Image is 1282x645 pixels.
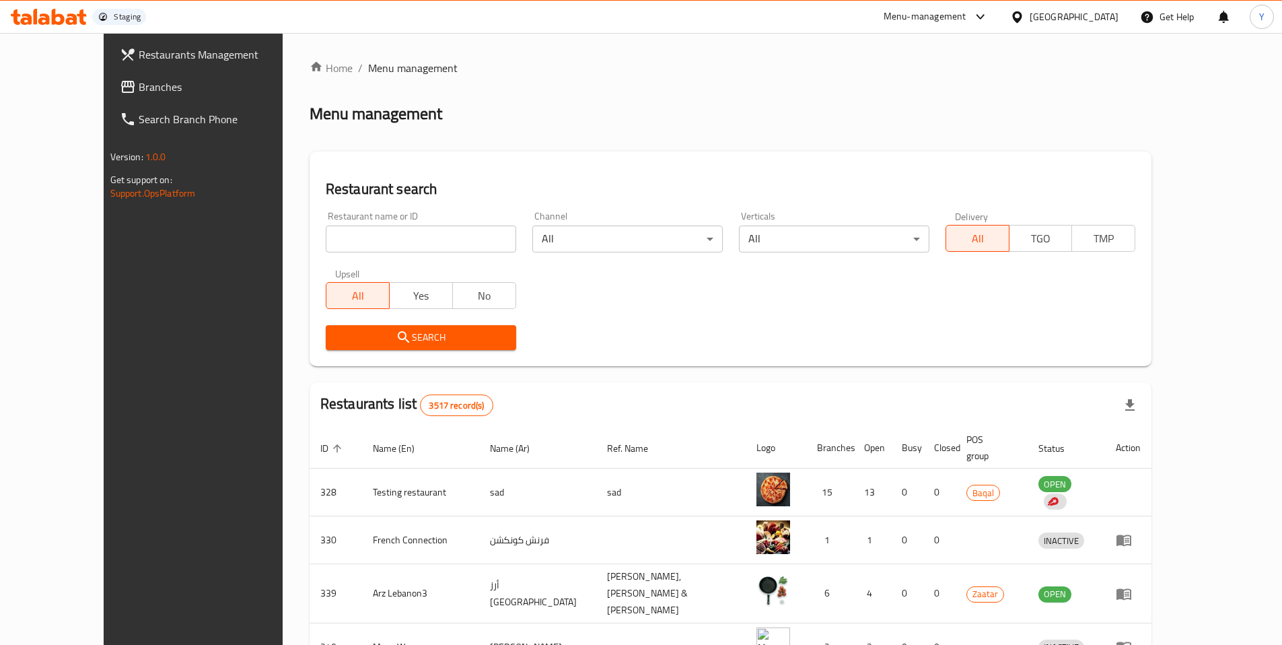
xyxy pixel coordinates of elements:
[1071,225,1135,252] button: TMP
[756,574,790,608] img: Arz Lebanon3
[109,103,318,135] a: Search Branch Phone
[746,428,806,469] th: Logo
[310,60,353,76] a: Home
[109,71,318,103] a: Branches
[923,428,956,469] th: Closed
[756,473,790,506] img: Testing restaurant
[1038,533,1084,549] div: INACTIVE
[923,469,956,516] td: 0
[955,211,989,221] label: Delivery
[110,171,172,189] span: Get support on:
[1009,225,1073,252] button: TGO
[479,469,596,516] td: sad
[110,148,143,166] span: Version:
[1044,494,1067,510] div: Indicates that the vendor menu management has been moved to DH Catalog service
[806,428,853,469] th: Branches
[806,469,853,516] td: 15
[891,428,923,469] th: Busy
[395,286,448,306] span: Yes
[1038,586,1071,602] span: OPEN
[310,564,362,623] td: 339
[853,428,891,469] th: Open
[326,226,516,252] input: Search for restaurant name or ID..
[853,516,891,564] td: 1
[389,282,453,309] button: Yes
[967,485,999,501] span: Baqal
[145,148,166,166] span: 1.0.0
[326,325,516,350] button: Search
[1046,496,1059,508] img: delivery hero logo
[358,60,363,76] li: /
[139,79,307,95] span: Branches
[806,516,853,564] td: 1
[596,469,745,516] td: sad
[607,440,666,456] span: Ref. Name
[891,469,923,516] td: 0
[109,38,318,71] a: Restaurants Management
[891,564,923,623] td: 0
[490,440,547,456] span: Name (Ar)
[479,564,596,623] td: أرز [GEOGRAPHIC_DATA]
[320,394,493,416] h2: Restaurants list
[891,516,923,564] td: 0
[1105,428,1151,469] th: Action
[596,564,745,623] td: [PERSON_NAME],[PERSON_NAME] & [PERSON_NAME]
[326,282,390,309] button: All
[110,184,196,202] a: Support.OpsPlatform
[853,564,891,623] td: 4
[1116,586,1141,602] div: Menu
[310,60,1152,76] nav: breadcrumb
[139,111,307,127] span: Search Branch Phone
[362,516,479,564] td: French Connection
[967,586,1003,602] span: Zaatar
[739,226,929,252] div: All
[923,564,956,623] td: 0
[310,516,362,564] td: 330
[756,520,790,554] img: French Connection
[853,469,891,516] td: 13
[966,432,1012,464] span: POS group
[139,46,307,63] span: Restaurants Management
[1116,532,1141,548] div: Menu
[479,516,596,564] td: فرنش كونكشن
[114,11,141,22] div: Staging
[952,229,1004,248] span: All
[884,9,966,25] div: Menu-management
[332,286,384,306] span: All
[532,226,723,252] div: All
[452,282,516,309] button: No
[1038,476,1071,492] div: OPEN
[310,103,442,125] h2: Menu management
[362,564,479,623] td: Arz Lebanon3
[320,440,346,456] span: ID
[923,516,956,564] td: 0
[1038,440,1082,456] span: Status
[458,286,511,306] span: No
[326,179,1136,199] h2: Restaurant search
[373,440,432,456] span: Name (En)
[335,269,360,278] label: Upsell
[1077,229,1130,248] span: TMP
[946,225,1009,252] button: All
[420,395,493,416] div: Total records count
[1038,477,1071,492] span: OPEN
[421,399,492,412] span: 3517 record(s)
[1038,533,1084,549] span: INACTIVE
[310,469,362,516] td: 328
[1015,229,1067,248] span: TGO
[362,469,479,516] td: Testing restaurant
[1259,9,1265,24] span: Y
[1114,389,1146,421] div: Export file
[806,564,853,623] td: 6
[336,329,505,346] span: Search
[368,60,458,76] span: Menu management
[1030,9,1118,24] div: [GEOGRAPHIC_DATA]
